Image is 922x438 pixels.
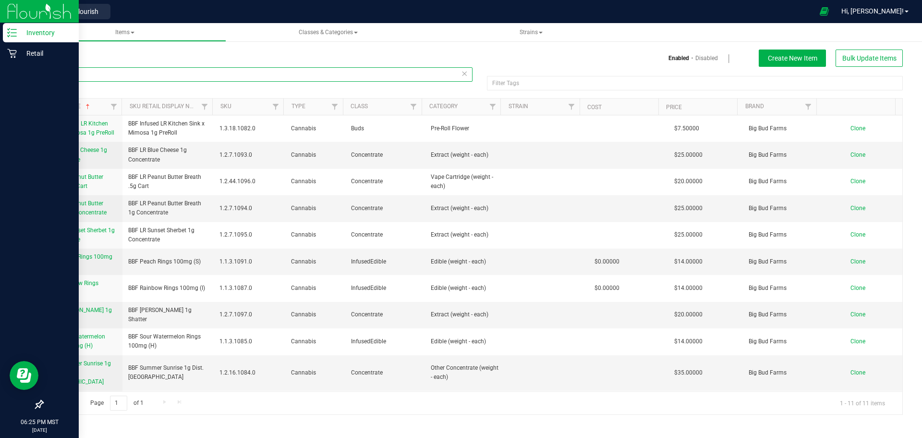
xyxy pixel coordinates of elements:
[291,368,339,377] span: Cannabis
[850,151,865,158] span: Clone
[49,226,117,244] a: BBF LR Sunset Sherbet 1g Concentrate
[106,99,121,115] a: Filter
[666,104,682,111] a: Price
[749,204,817,213] span: Big Bud Farms
[749,150,817,160] span: Big Bud Farms
[669,201,707,215] span: $25.00000
[219,337,279,346] span: 1.1.3.1085.0
[431,173,499,191] span: Vape Cartridge (weight - each)
[128,199,208,217] span: BBF LR Peanut Butter Breath 1g Concentrate
[669,228,707,242] span: $25.00000
[749,368,817,377] span: Big Bud Farms
[563,99,579,115] a: Filter
[49,227,115,243] span: BBF LR Sunset Sherbet 1g Concentrate
[128,306,208,324] span: BBF [PERSON_NAME] 1g Shatter
[431,150,499,160] span: Extract (weight - each)
[49,332,117,350] a: BBF Sour Watermelon Rings 100mg (H)
[431,337,499,346] span: Edible (weight - each)
[850,285,875,291] a: Clone
[669,366,707,380] span: $35.00000
[17,48,74,59] p: Retail
[42,50,465,61] h3: Items
[220,103,231,110] a: SKU
[291,103,305,110] a: Type
[49,252,117,271] a: BBF Peach Rings 100mg (S)
[4,418,74,426] p: 06:25 PM MST
[850,178,875,185] a: Clone
[291,284,339,293] span: Cannabis
[406,99,422,115] a: Filter
[850,125,875,132] a: Clone
[431,257,499,266] span: Edible (weight - each)
[130,103,202,110] a: Sku Retail Display Name
[291,124,339,133] span: Cannabis
[749,124,817,133] span: Big Bud Farms
[800,99,816,115] a: Filter
[695,54,718,63] a: Disabled
[351,368,419,377] span: Concentrate
[351,284,419,293] span: InfusedEdible
[351,230,419,239] span: Concentrate
[115,29,134,36] span: Items
[291,177,339,186] span: Cannabis
[49,119,117,138] a: BBF Infused LR Kitchen Sink x Mimosa 1g PreRoll
[219,204,279,213] span: 1.2.7.1094.0
[49,199,117,217] a: BBF LR Peanut Butter Breath 1g Concentrate
[10,361,38,390] iframe: Resource center
[850,231,875,238] a: Clone
[749,177,817,186] span: Big Bud Farms
[291,257,339,266] span: Cannabis
[128,363,208,382] span: BBF Summer Sunrise 1g Dist. [GEOGRAPHIC_DATA]
[291,150,339,160] span: Cannabis
[291,230,339,239] span: Cannabis
[351,103,368,110] a: Class
[291,310,339,319] span: Cannabis
[850,285,865,291] span: Clone
[745,103,764,110] a: Brand
[49,359,117,387] a: BBF Summer Sunrise 1g Dist. [GEOGRAPHIC_DATA]
[768,54,817,62] span: Create New Item
[749,284,817,293] span: Big Bud Farms
[668,54,689,63] a: Enabled
[351,257,419,266] span: InfusedEdible
[850,338,875,345] a: Clone
[590,281,624,295] span: $0.00000
[219,150,279,160] span: 1.2.7.1093.0
[850,338,865,345] span: Clone
[49,360,111,385] span: BBF Summer Sunrise 1g Dist. [GEOGRAPHIC_DATA]
[509,103,528,110] a: Strain
[669,308,707,322] span: $20.00000
[7,49,17,58] inline-svg: Retail
[351,204,419,213] span: Concentrate
[669,175,707,188] span: $20.00000
[842,54,897,62] span: Bulk Update Items
[669,148,707,162] span: $25.00000
[850,125,865,132] span: Clone
[431,363,499,382] span: Other Concentrate (weight - each)
[850,205,865,212] span: Clone
[587,104,602,111] a: Cost
[431,124,499,133] span: Pre-Roll Flower
[49,146,117,164] a: BBF LR Blue Cheese 1g Concentrate
[49,306,117,324] a: BBF [PERSON_NAME] 1g Shatter
[431,204,499,213] span: Extract (weight - each)
[431,230,499,239] span: Extract (weight - each)
[431,284,499,293] span: Edible (weight - each)
[669,122,704,136] span: $7.50000
[219,284,279,293] span: 1.1.3.1087.0
[850,151,875,158] a: Clone
[485,99,500,115] a: Filter
[128,284,205,293] span: BBF Rainbow Rings 100mg (I)
[110,396,127,411] input: 1
[128,173,208,191] span: BBF LR Peanut Butter Breath .5g Cart
[850,205,875,212] a: Clone
[49,173,117,191] a: BBF LR Peanut Butter Breath .5g Cart
[590,255,624,269] span: $0.00000
[351,177,419,186] span: Concentrate
[850,369,875,376] a: Clone
[7,28,17,38] inline-svg: Inventory
[49,279,117,297] a: BBF Rainbow Rings 100mg (I)
[128,146,208,164] span: BBF LR Blue Cheese 1g Concentrate
[128,332,208,350] span: BBF Sour Watermelon Rings 100mg (H)
[461,67,468,80] span: Clear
